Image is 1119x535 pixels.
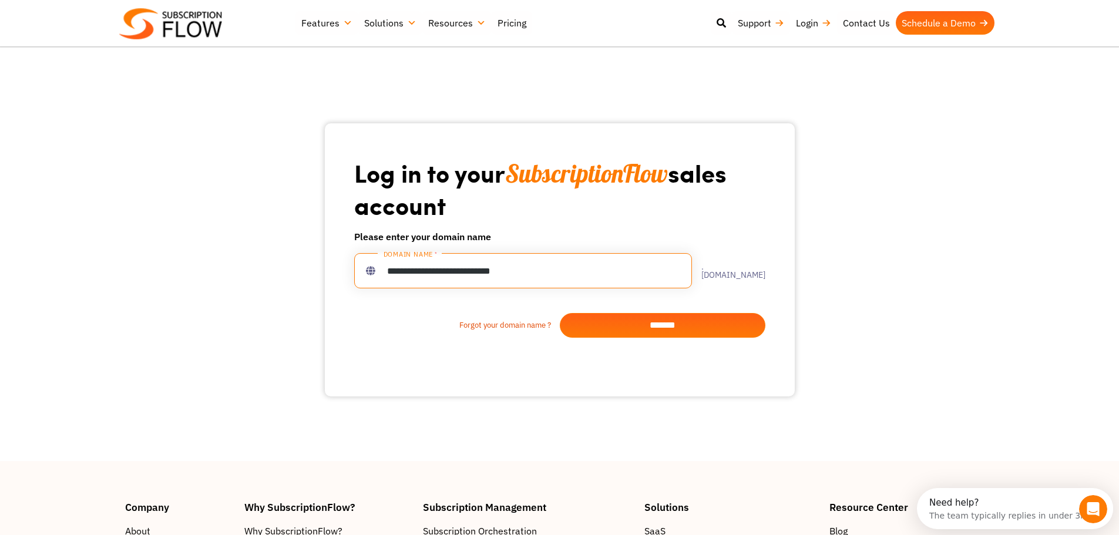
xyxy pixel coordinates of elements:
h1: Log in to your sales account [354,157,765,220]
a: Forgot your domain name ? [354,319,560,331]
h4: Why SubscriptionFlow? [244,502,411,512]
a: Features [295,11,358,35]
a: Support [732,11,790,35]
div: Open Intercom Messenger [5,5,206,37]
a: Schedule a Demo [896,11,994,35]
a: Resources [422,11,492,35]
h4: Resource Center [829,502,994,512]
div: The team typically replies in under 3m [12,19,172,32]
img: Subscriptionflow [119,8,222,39]
a: Solutions [358,11,422,35]
a: Login [790,11,837,35]
a: Pricing [492,11,532,35]
iframe: Intercom live chat discovery launcher [917,488,1113,529]
h4: Subscription Management [423,502,633,512]
h4: Company [125,502,233,512]
iframe: Intercom live chat [1079,495,1107,523]
a: Contact Us [837,11,896,35]
span: SubscriptionFlow [505,158,668,189]
div: Need help? [12,10,172,19]
label: .[DOMAIN_NAME] [692,263,765,279]
h4: Solutions [644,502,818,512]
h6: Please enter your domain name [354,230,765,244]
